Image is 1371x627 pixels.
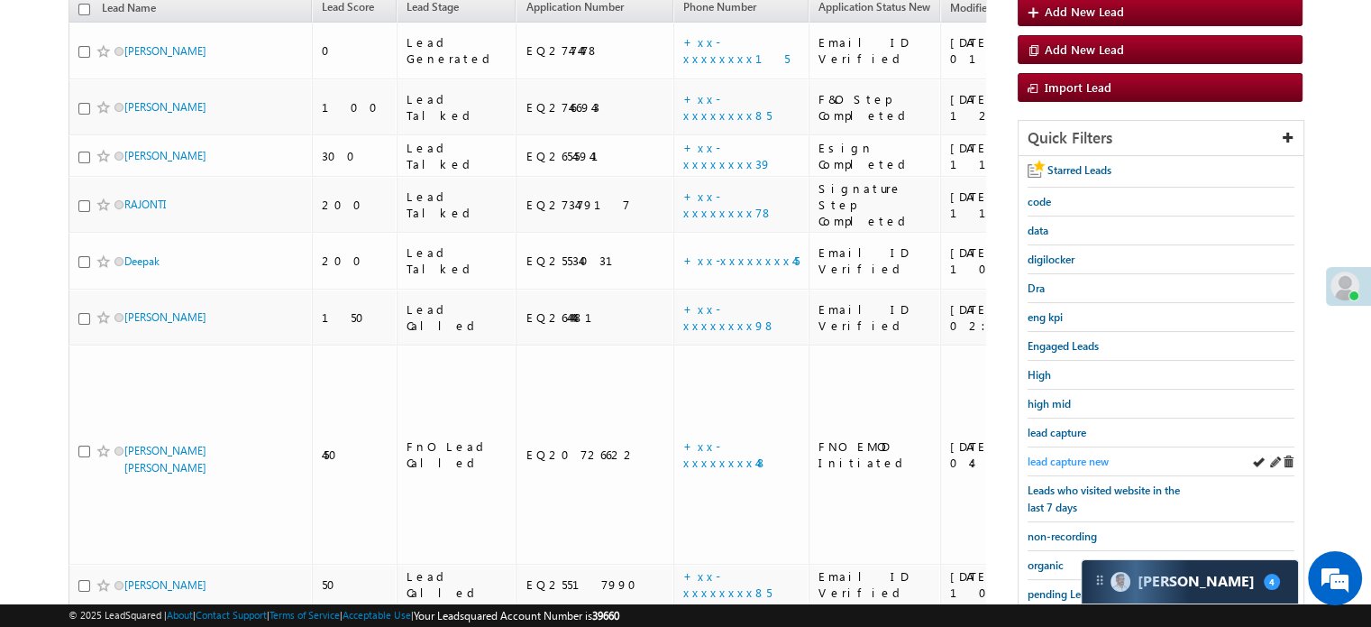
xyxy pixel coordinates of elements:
[1028,455,1109,468] span: lead capture new
[1028,195,1051,208] span: code
[23,167,329,475] textarea: Type your message and hit 'Enter'
[322,253,388,269] div: 200
[1028,281,1045,295] span: Dra
[683,568,772,600] a: +xx-xxxxxxxx85
[296,9,339,52] div: Minimize live chat window
[322,447,388,463] div: 450
[407,568,508,601] div: Lead Called
[818,568,932,601] div: Email ID Verified
[818,180,932,229] div: Signature Step Completed
[124,100,206,114] a: [PERSON_NAME]
[950,244,1081,277] div: [DATE] 10:52 AM
[124,254,160,268] a: Deepak
[818,34,932,67] div: Email ID Verified
[526,197,665,213] div: EQ27347917
[1028,426,1086,439] span: lead capture
[683,34,790,66] a: +xx-xxxxxxxx15
[78,4,90,15] input: Check all records
[1019,121,1303,156] div: Quick Filters
[1028,484,1180,514] span: Leads who visited website in the last 7 days
[407,189,508,221] div: Lead Talked
[1028,253,1074,266] span: digilocker
[683,253,800,268] a: +xx-xxxxxxxx45
[526,309,665,326] div: EQ26444481
[950,568,1081,601] div: [DATE] 10:55 PM
[124,44,206,58] a: [PERSON_NAME]
[592,609,619,622] span: 39660
[1047,163,1111,177] span: Starred Leads
[124,578,206,592] a: [PERSON_NAME]
[69,607,619,624] span: © 2025 LeadSquared | | | | |
[818,438,932,471] div: FNO EMOD Initiated
[343,609,411,621] a: Acceptable Use
[124,310,206,324] a: [PERSON_NAME]
[270,609,340,621] a: Terms of Service
[818,91,932,124] div: F&O Step Completed
[950,91,1081,124] div: [DATE] 12:12 PM
[950,189,1081,221] div: [DATE] 11:03 AM
[1028,530,1097,543] span: non-recording
[407,438,508,471] div: FnO Lead Called
[322,42,388,59] div: 0
[1028,339,1099,353] span: Engaged Leads
[526,447,665,463] div: EQ20726622
[407,91,508,124] div: Lead Talked
[526,148,665,164] div: EQ26545941
[950,34,1081,67] div: [DATE] 01:23 PM
[683,301,776,333] a: +xx-xxxxxxxx98
[950,301,1081,334] div: [DATE] 02:40 PM
[124,198,166,211] a: RAJONTI
[1028,368,1051,382] span: High
[414,609,619,622] span: Your Leadsquared Account Number is
[526,99,665,115] div: EQ27466943
[1028,397,1071,410] span: high mid
[322,309,388,326] div: 150
[950,1,1010,14] span: Modified On
[526,42,665,59] div: EQ27474478
[1028,224,1048,237] span: data
[94,95,303,118] div: Chat with us now
[1045,79,1111,95] span: Import Lead
[1028,558,1064,572] span: organic
[683,189,773,220] a: +xx-xxxxxxxx78
[818,140,932,172] div: Esign Completed
[1081,559,1299,604] div: carter-dragCarter[PERSON_NAME]4
[322,99,388,115] div: 100
[124,149,206,162] a: [PERSON_NAME]
[407,244,508,277] div: Lead Talked
[322,148,388,164] div: 300
[196,609,267,621] a: Contact Support
[683,91,772,123] a: +xx-xxxxxxxx85
[1045,41,1124,57] span: Add New Lead
[322,576,388,593] div: 50
[683,438,768,470] a: +xx-xxxxxxxx48
[407,140,508,172] div: Lead Talked
[683,140,772,171] a: +xx-xxxxxxxx39
[818,301,932,334] div: Email ID Verified
[407,301,508,334] div: Lead Called
[407,34,508,67] div: Lead Generated
[526,576,665,593] div: EQ25517990
[818,244,932,277] div: Email ID Verified
[245,491,327,515] em: Start Chat
[950,140,1081,172] div: [DATE] 11:59 AM
[1028,587,1097,601] span: pending Leads
[167,609,193,621] a: About
[124,444,206,475] a: [PERSON_NAME] [PERSON_NAME]
[1028,310,1063,324] span: eng kpi
[950,438,1081,471] div: [DATE] 04:11 PM
[31,95,76,118] img: d_60004797649_company_0_60004797649
[526,253,665,269] div: EQ25534031
[1264,574,1280,590] span: 4
[322,197,388,213] div: 200
[1045,4,1124,19] span: Add New Lead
